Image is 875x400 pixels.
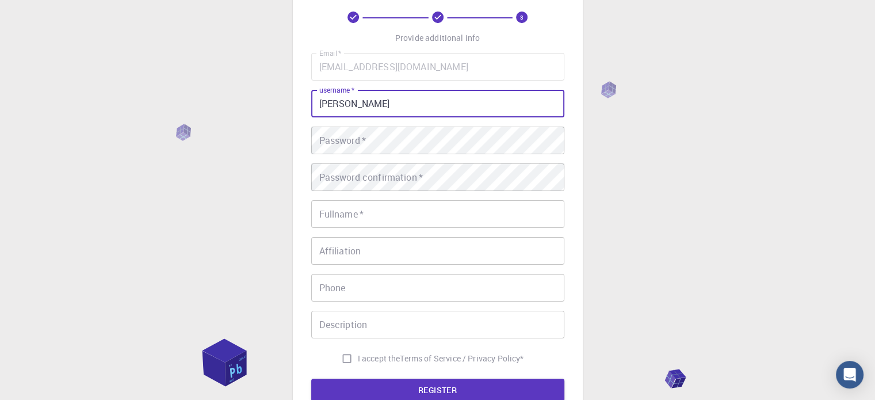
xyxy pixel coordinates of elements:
p: Terms of Service / Privacy Policy * [400,353,524,364]
a: Terms of Service / Privacy Policy* [400,353,524,364]
span: I accept the [358,353,400,364]
text: 3 [520,13,524,21]
label: Email [319,48,341,58]
p: Provide additional info [395,32,480,44]
div: Open Intercom Messenger [836,361,863,388]
label: username [319,85,354,95]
